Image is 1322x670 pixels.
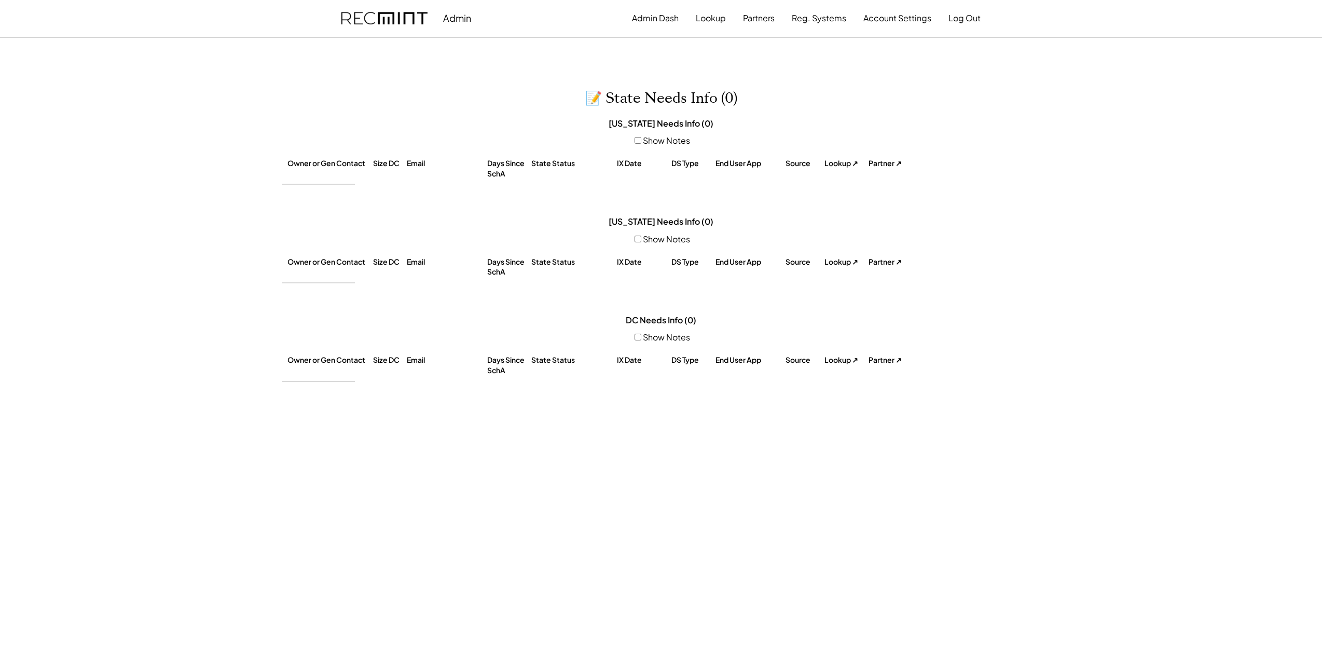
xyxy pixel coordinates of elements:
[617,257,669,267] div: IX Date
[869,158,962,169] div: Partner ↗
[487,355,529,375] div: Days Since SchA
[617,158,669,169] div: IX Date
[487,257,529,277] div: Days Since SchA
[824,355,866,365] div: Lookup ↗
[643,234,690,244] label: Show Notes
[824,158,866,169] div: Lookup ↗
[671,355,713,365] div: DS Type
[609,118,713,129] div: [US_STATE] Needs Info (0)
[643,332,690,343] label: Show Notes
[617,355,669,365] div: IX Date
[287,158,370,169] div: Owner or Gen Contact
[632,8,679,29] button: Admin Dash
[786,257,822,267] div: Source
[948,8,981,29] button: Log Out
[863,8,931,29] button: Account Settings
[407,355,485,365] div: Email
[786,158,822,169] div: Source
[407,158,485,169] div: Email
[869,355,962,365] div: Partner ↗
[531,355,614,365] div: State Status
[585,90,737,107] h2: 📝 State Needs Info (0)
[671,257,713,267] div: DS Type
[287,257,370,267] div: Owner or Gen Contact
[626,315,696,326] div: DC Needs Info (0)
[715,158,783,169] div: End User App
[824,257,866,267] div: Lookup ↗
[743,8,775,29] button: Partners
[531,257,614,267] div: State Status
[715,355,783,365] div: End User App
[792,8,846,29] button: Reg. Systems
[407,257,485,267] div: Email
[443,12,471,24] div: Admin
[643,135,690,146] label: Show Notes
[373,158,404,169] div: Size DC
[869,257,962,267] div: Partner ↗
[715,257,783,267] div: End User App
[696,8,726,29] button: Lookup
[531,158,614,169] div: State Status
[609,216,713,227] div: [US_STATE] Needs Info (0)
[487,158,529,179] div: Days Since SchA
[786,355,822,365] div: Source
[373,355,404,365] div: Size DC
[373,257,404,267] div: Size DC
[341,12,428,25] img: recmint-logotype%403x.png
[287,355,370,365] div: Owner or Gen Contact
[671,158,713,169] div: DS Type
